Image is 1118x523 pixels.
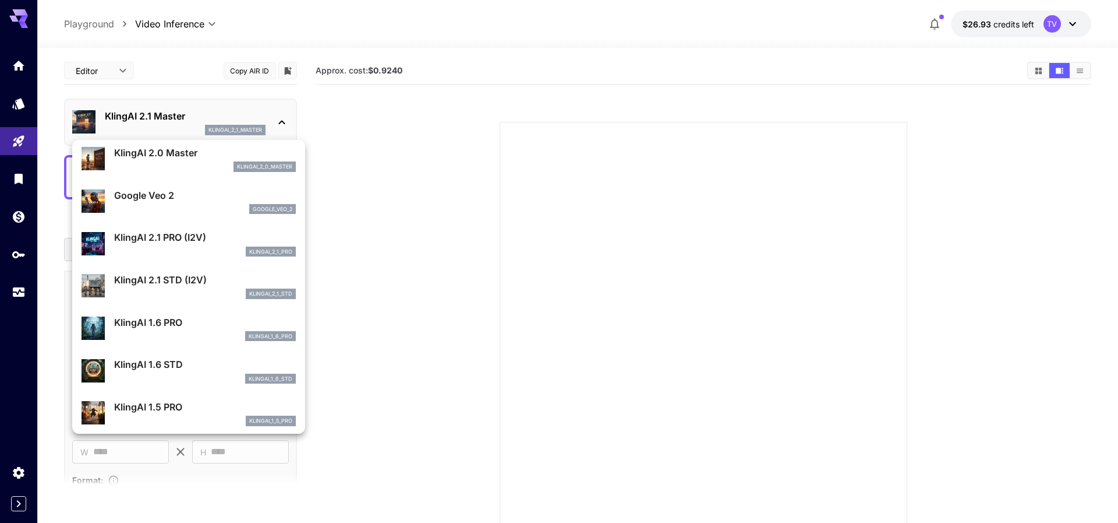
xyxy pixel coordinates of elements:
div: KlingAI 1.6 PROklingai_1_6_pro [82,311,296,346]
div: KlingAI 1.6 STDklingai_1_6_std [82,353,296,388]
p: klingai_2_1_std [249,290,292,298]
p: klingai_1_6_std [249,375,292,383]
p: KlingAI 1.6 PRO [114,315,296,329]
p: KlingAI 2.0 Master [114,146,296,160]
p: klingai_1_5_pro [249,417,292,425]
p: klingai_2_0_master [237,163,292,171]
div: KlingAI 2.0 Masterklingai_2_0_master [82,141,296,177]
p: KlingAI 1.6 STD [114,357,296,371]
div: Google Veo 2google_veo_2 [82,184,296,219]
p: KlingAI 2.1 PRO (I2V) [114,230,296,244]
p: google_veo_2 [253,205,292,213]
p: klingai_1_6_pro [249,332,292,341]
div: KlingAI 2.1 PRO (I2V)klingai_2_1_pro [82,226,296,261]
div: KlingAI 2.1 STD (I2V)klingai_2_1_std [82,268,296,304]
p: KlingAI 1.5 PRO [114,400,296,414]
p: KlingAI 2.1 STD (I2V) [114,273,296,287]
p: Google Veo 2 [114,188,296,202]
p: klingai_2_1_pro [249,248,292,256]
div: KlingAI 1.5 PROklingai_1_5_pro [82,395,296,431]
